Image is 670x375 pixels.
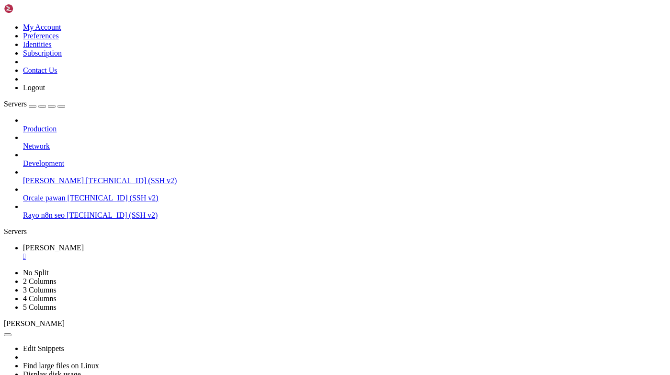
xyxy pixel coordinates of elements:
a: Orcale pawan [TECHNICAL_ID] (SSH v2) [23,194,666,202]
a: 5 Columns [23,303,57,311]
a: 2 Columns [23,277,57,285]
div: Servers [4,227,666,236]
a:  [23,252,666,261]
span: Production [23,125,57,133]
a: Edit Snippets [23,344,64,352]
li: Network [23,133,666,151]
a: Production [23,125,666,133]
span: Orcale pawan [23,194,65,202]
a: Preferences [23,32,59,40]
a: Development [23,159,666,168]
a: Servers [4,100,65,108]
span: [PERSON_NAME] [4,319,65,328]
a: Contact Us [23,66,57,74]
a: Subscription [23,49,62,57]
li: Development [23,151,666,168]
li: Orcale pawan [TECHNICAL_ID] (SSH v2) [23,185,666,202]
a: Identities [23,40,52,48]
a: My Account [23,23,61,31]
img: Shellngn [4,4,59,13]
span: [PERSON_NAME] [23,244,84,252]
span: [TECHNICAL_ID] (SSH v2) [67,211,158,219]
span: Network [23,142,50,150]
span: Rayo n8n seo [23,211,65,219]
span: [TECHNICAL_ID] (SSH v2) [86,176,177,185]
a: [PERSON_NAME] [TECHNICAL_ID] (SSH v2) [23,176,666,185]
a: 3 Columns [23,286,57,294]
a: 4 Columns [23,294,57,303]
span: [PERSON_NAME] [23,176,84,185]
span: Servers [4,100,27,108]
a: Network [23,142,666,151]
span: Development [23,159,64,167]
li: Rayo n8n seo [TECHNICAL_ID] (SSH v2) [23,202,666,220]
a: Rayo n8n seo [TECHNICAL_ID] (SSH v2) [23,211,666,220]
li: Production [23,116,666,133]
a: Find large files on Linux [23,362,99,370]
li: [PERSON_NAME] [TECHNICAL_ID] (SSH v2) [23,168,666,185]
span: [TECHNICAL_ID] (SSH v2) [67,194,158,202]
a: Dev rayo [23,244,666,261]
a: Logout [23,83,45,92]
a: No Split [23,269,49,277]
